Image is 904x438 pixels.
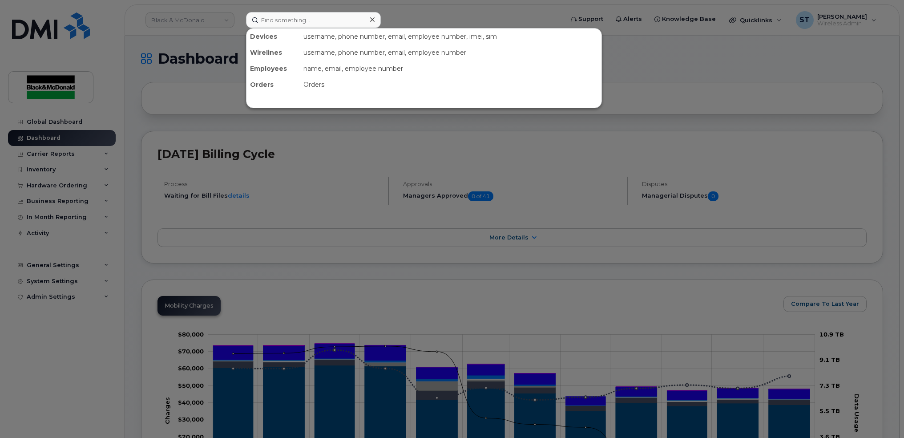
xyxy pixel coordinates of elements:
[300,45,601,61] div: username, phone number, email, employee number
[246,28,300,45] div: Devices
[246,61,300,77] div: Employees
[246,45,300,61] div: Wirelines
[300,28,601,45] div: username, phone number, email, employee number, imei, sim
[300,77,601,93] div: Orders
[246,77,300,93] div: Orders
[300,61,601,77] div: name, email, employee number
